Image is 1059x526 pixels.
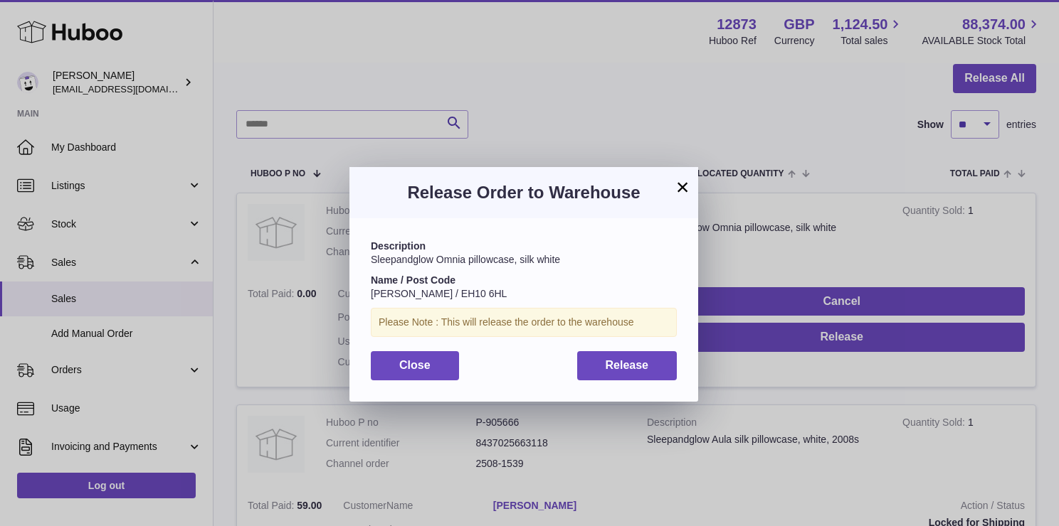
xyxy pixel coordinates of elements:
[371,254,560,265] span: Sleepandglow Omnia pillowcase, silk white
[371,274,455,286] strong: Name / Post Code
[371,288,507,299] span: [PERSON_NAME] / EH10 6HL
[674,178,691,195] button: ×
[371,308,677,337] div: Please Note : This will release the order to the warehouse
[371,181,677,204] h3: Release Order to Warehouse
[606,359,649,371] span: Release
[399,359,431,371] span: Close
[577,351,678,380] button: Release
[371,351,459,380] button: Close
[371,240,426,252] strong: Description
